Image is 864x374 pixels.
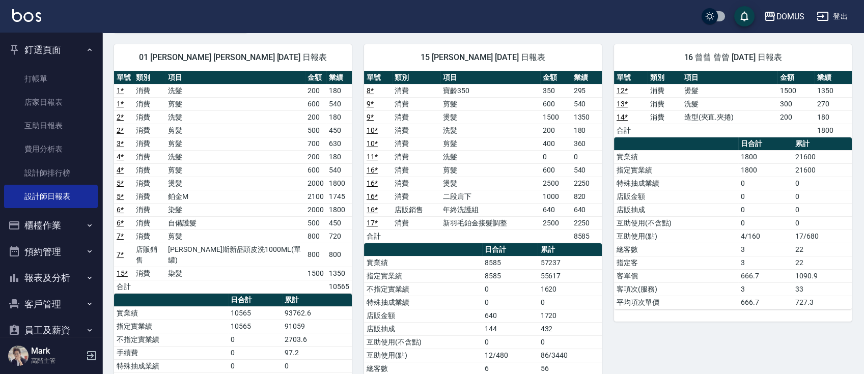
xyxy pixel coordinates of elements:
[326,137,352,150] td: 630
[793,203,852,216] td: 0
[440,216,540,229] td: 新羽毛鉑金接髮調整
[364,309,482,322] td: 店販金額
[4,291,98,318] button: 客戶管理
[648,84,681,97] td: 消費
[165,84,305,97] td: 洗髮
[738,269,793,282] td: 666.7
[540,190,571,203] td: 1000
[4,37,98,63] button: 釘選頁面
[571,71,601,84] th: 業績
[793,269,852,282] td: 1090.9
[571,163,601,177] td: 540
[4,161,98,185] a: 設計師排行榜
[392,97,440,110] td: 消費
[482,269,538,282] td: 8585
[376,52,590,63] span: 15 [PERSON_NAME] [DATE] 日報表
[738,296,793,309] td: 666.7
[133,243,165,267] td: 店販銷售
[165,190,305,203] td: 鉑金M
[114,280,133,293] td: 合計
[364,229,392,243] td: 合計
[571,97,601,110] td: 540
[540,71,571,84] th: 金額
[614,150,738,163] td: 實業績
[614,282,738,296] td: 客項次(服務)
[165,267,305,280] td: 染髮
[326,124,352,137] td: 450
[31,346,83,356] h5: Mark
[228,294,282,307] th: 日合計
[777,71,815,84] th: 金額
[440,124,540,137] td: 洗髮
[776,10,804,23] div: DOMUS
[114,359,228,372] td: 特殊抽成業績
[793,216,852,229] td: 0
[4,114,98,137] a: 互助日報表
[305,216,326,229] td: 500
[540,177,571,190] td: 2500
[114,320,228,333] td: 指定實業績
[738,282,793,296] td: 3
[392,216,440,229] td: 消費
[482,282,538,296] td: 0
[793,229,852,243] td: 17/680
[133,137,165,150] td: 消費
[392,84,440,97] td: 消費
[571,190,601,203] td: 820
[682,84,777,97] td: 燙髮
[738,137,793,151] th: 日合計
[326,203,352,216] td: 1800
[305,84,326,97] td: 200
[4,317,98,343] button: 員工及薪資
[738,243,793,256] td: 3
[682,110,777,124] td: 造型(夾直.夾捲)
[614,229,738,243] td: 互助使用(點)
[614,71,648,84] th: 單號
[793,190,852,203] td: 0
[738,163,793,177] td: 1800
[305,190,326,203] td: 2100
[165,97,305,110] td: 剪髮
[364,296,482,309] td: 特殊抽成業績
[114,71,352,294] table: a dense table
[4,212,98,239] button: 櫃檯作業
[571,177,601,190] td: 2250
[538,269,601,282] td: 55617
[777,97,815,110] td: 300
[305,203,326,216] td: 2000
[793,256,852,269] td: 22
[760,6,809,27] button: DOMUS
[738,229,793,243] td: 4/160
[165,137,305,150] td: 剪髮
[12,9,41,22] img: Logo
[682,71,777,84] th: 項目
[31,356,83,365] p: 高階主管
[165,203,305,216] td: 染髮
[540,203,571,216] td: 640
[682,97,777,110] td: 洗髮
[8,346,29,366] img: Person
[133,216,165,229] td: 消費
[326,216,352,229] td: 450
[440,110,540,124] td: 燙髮
[482,322,538,335] td: 144
[738,216,793,229] td: 0
[538,309,601,322] td: 1720
[4,265,98,291] button: 報表及分析
[614,296,738,309] td: 平均項次單價
[228,333,282,346] td: 0
[392,177,440,190] td: 消費
[440,137,540,150] td: 剪髮
[228,346,282,359] td: 0
[4,91,98,114] a: 店家日報表
[126,52,340,63] span: 01 [PERSON_NAME] [PERSON_NAME] [DATE] 日報表
[538,335,601,349] td: 0
[364,256,482,269] td: 實業績
[133,97,165,110] td: 消費
[133,163,165,177] td: 消費
[813,7,852,26] button: 登出
[133,110,165,124] td: 消費
[538,322,601,335] td: 432
[165,177,305,190] td: 燙髮
[364,322,482,335] td: 店販抽成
